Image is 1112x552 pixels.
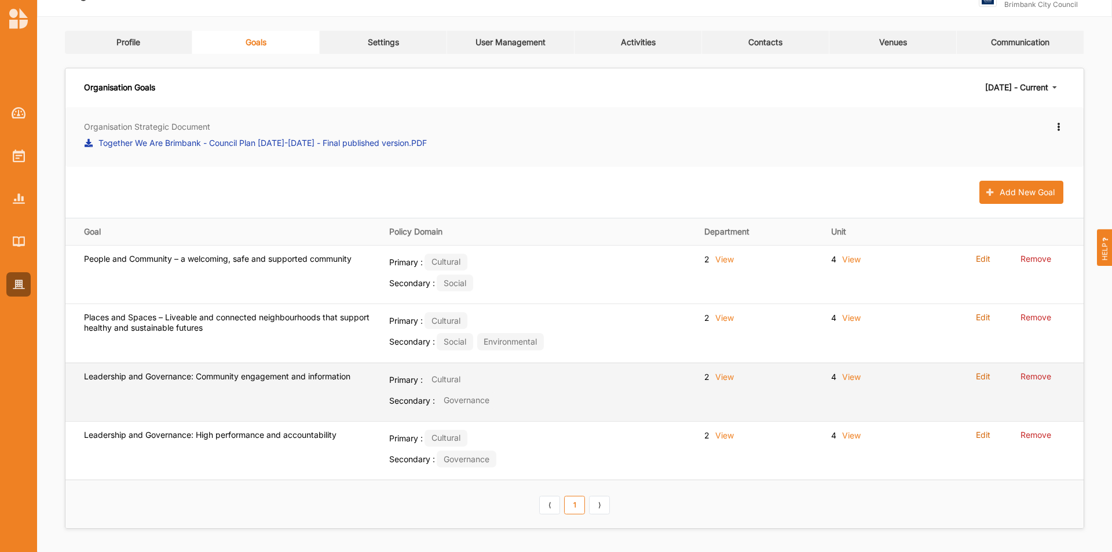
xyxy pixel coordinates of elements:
[425,254,467,270] div: Cultural
[475,37,546,47] div: User Management
[389,337,435,346] span: Secondary :
[116,37,140,47] div: Profile
[246,37,266,47] div: Goals
[84,312,373,333] label: Places and Spaces – Liveable and connected neighbourhoods that support healthy and sustainable fu...
[979,181,1063,204] button: Add New Goal
[976,371,990,382] label: Edit
[437,275,473,291] div: Social
[368,37,399,47] div: Settings
[13,236,25,246] img: Library
[84,137,427,153] a: Together We Are Brimbank - Council Plan [DATE]-[DATE] - Final published version.PDF
[704,430,709,441] label: 2
[6,229,31,254] a: Library
[6,272,31,297] a: Organisation
[1020,430,1051,440] label: Remove
[842,312,861,324] label: View
[831,226,941,237] div: Unit
[84,121,210,133] label: Organisation Strategic Document
[1020,254,1051,264] label: Remove
[425,312,467,329] div: Cultural
[425,371,467,388] div: Cultural
[425,430,467,447] div: Cultural
[842,254,861,265] label: View
[976,312,990,323] label: Edit
[715,371,734,383] label: View
[98,137,427,149] label: Together We Are Brimbank - Council Plan [DATE]-[DATE] - Final published version.PDF
[539,496,560,514] a: Previous item
[389,395,435,405] span: Secondary :
[621,37,656,47] div: Activities
[704,254,709,265] label: 2
[389,257,423,266] span: Primary :
[13,280,25,290] img: Organisation
[389,374,423,384] span: Primary :
[477,333,544,350] div: Environmental
[389,316,423,326] span: Primary :
[564,496,585,514] a: 1
[842,371,861,383] label: View
[12,107,26,119] img: Dashboard
[831,313,836,323] label: 4
[6,144,31,168] a: Activities
[389,454,435,464] span: Secondary :
[991,37,1049,47] div: Communication
[704,372,709,382] label: 2
[831,372,836,382] label: 4
[831,254,836,265] label: 4
[704,313,709,323] label: 2
[13,193,25,203] img: Reports
[389,433,423,443] span: Primary :
[715,312,734,324] label: View
[84,254,352,264] label: People and Community – a welcoming, safe and supported community
[1020,312,1051,323] label: Remove
[537,494,612,514] div: Pagination Navigation
[6,101,31,125] a: Dashboard
[13,149,25,162] img: Activities
[589,496,610,514] a: Next item
[437,451,496,467] div: Governance
[84,371,350,382] label: Leadership and Governance: Community engagement and information
[985,83,1048,92] div: [DATE] - Current
[715,254,734,265] label: View
[389,226,689,237] div: Policy Domain
[389,278,435,288] span: Secondary :
[437,333,473,350] div: Social
[976,254,990,264] label: Edit
[831,430,836,441] label: 4
[715,430,734,441] label: View
[9,8,28,29] img: logo
[84,77,155,98] div: Organisation Goals
[748,37,782,47] div: Contacts
[704,226,814,237] div: Department
[842,430,861,441] label: View
[1020,371,1051,382] label: Remove
[976,430,990,440] label: Edit
[84,430,336,440] label: Leadership and Governance: High performance and accountability
[437,392,496,409] div: Governance
[84,226,373,237] div: Goal
[879,37,907,47] div: Venues
[6,187,31,211] a: Reports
